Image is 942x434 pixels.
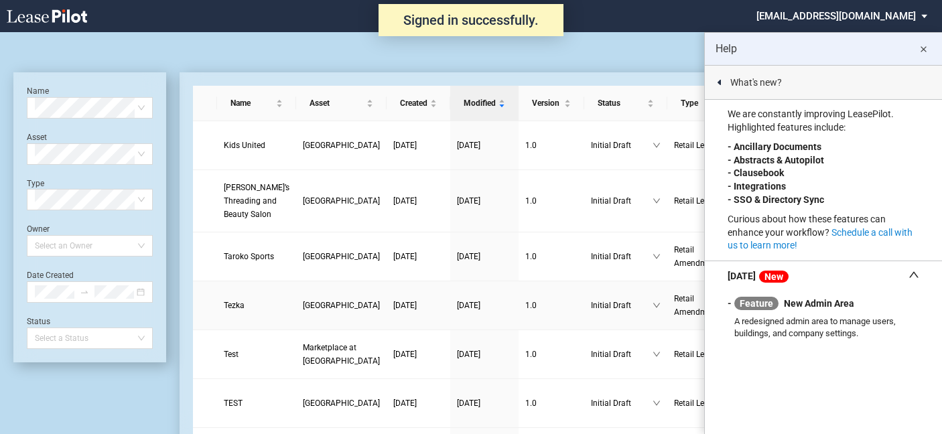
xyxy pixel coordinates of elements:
[591,396,653,410] span: Initial Draft
[525,252,537,261] span: 1 . 0
[653,197,661,205] span: down
[584,86,667,121] th: Status
[393,301,417,310] span: [DATE]
[224,141,265,150] span: Kids United
[674,348,733,361] a: Retail Lease
[224,252,274,261] span: Taroko Sports
[457,396,512,410] a: [DATE]
[450,86,519,121] th: Modified
[532,96,561,110] span: Version
[591,299,653,312] span: Initial Draft
[457,196,480,206] span: [DATE]
[457,301,480,310] span: [DATE]
[310,96,364,110] span: Asset
[80,287,89,297] span: to
[393,141,417,150] span: [DATE]
[525,350,537,359] span: 1 . 0
[387,86,450,121] th: Created
[457,252,480,261] span: [DATE]
[457,194,512,208] a: [DATE]
[400,96,427,110] span: Created
[591,194,653,208] span: Initial Draft
[296,86,387,121] th: Asset
[303,343,380,366] span: Marketplace at Highland Village
[393,252,417,261] span: [DATE]
[591,348,653,361] span: Initial Draft
[457,348,512,361] a: [DATE]
[674,245,719,268] span: Retail Amendment
[217,86,296,121] th: Name
[80,287,89,297] span: swap-right
[674,396,733,410] a: Retail Lease
[224,250,289,263] a: Taroko Sports
[653,399,661,407] span: down
[303,396,380,410] a: [GEOGRAPHIC_DATA]
[393,194,444,208] a: [DATE]
[525,348,578,361] a: 1.0
[27,317,50,326] label: Status
[674,350,717,359] span: Retail Lease
[303,250,380,263] a: [GEOGRAPHIC_DATA]
[525,399,537,408] span: 1 . 0
[457,299,512,312] a: [DATE]
[525,299,578,312] a: 1.0
[519,86,584,121] th: Version
[393,196,417,206] span: [DATE]
[393,399,417,408] span: [DATE]
[224,139,289,152] a: Kids United
[653,350,661,358] span: down
[303,399,380,408] span: North Mayfair Commons
[525,194,578,208] a: 1.0
[27,179,44,188] label: Type
[224,299,289,312] a: Tezka
[674,292,733,319] a: Retail Amendment
[457,141,480,150] span: [DATE]
[525,250,578,263] a: 1.0
[525,139,578,152] a: 1.0
[457,250,512,263] a: [DATE]
[303,252,380,261] span: Park North
[598,96,645,110] span: Status
[393,299,444,312] a: [DATE]
[464,96,496,110] span: Modified
[303,301,380,310] span: Pompano Citi Centre
[674,399,717,408] span: Retail Lease
[27,86,49,96] label: Name
[303,139,380,152] a: [GEOGRAPHIC_DATA]
[224,350,239,359] span: Test
[681,96,717,110] span: Type
[393,250,444,263] a: [DATE]
[27,224,50,234] label: Owner
[525,196,537,206] span: 1 . 0
[591,139,653,152] span: Initial Draft
[591,250,653,263] span: Initial Draft
[224,396,289,410] a: TEST
[393,348,444,361] a: [DATE]
[303,196,380,206] span: Plaza Mexico
[224,399,243,408] span: TEST
[224,181,289,221] a: [PERSON_NAME]’s Threading and Beauty Salon
[224,183,289,219] span: Pinky’s Threading and Beauty Salon
[27,271,74,280] label: Date Created
[457,139,512,152] a: [DATE]
[653,141,661,149] span: down
[653,252,661,261] span: down
[525,141,537,150] span: 1 . 0
[393,139,444,152] a: [DATE]
[674,141,717,150] span: Retail Lease
[457,399,480,408] span: [DATE]
[457,350,480,359] span: [DATE]
[667,86,740,121] th: Type
[393,396,444,410] a: [DATE]
[230,96,273,110] span: Name
[674,243,733,270] a: Retail Amendment
[674,294,719,317] span: Retail Amendment
[27,133,47,142] label: Asset
[224,301,245,310] span: Tezka
[379,4,563,36] div: Signed in successfully.
[303,341,380,368] a: Marketplace at [GEOGRAPHIC_DATA]
[525,301,537,310] span: 1 . 0
[525,396,578,410] a: 1.0
[674,139,733,152] a: Retail Lease
[393,350,417,359] span: [DATE]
